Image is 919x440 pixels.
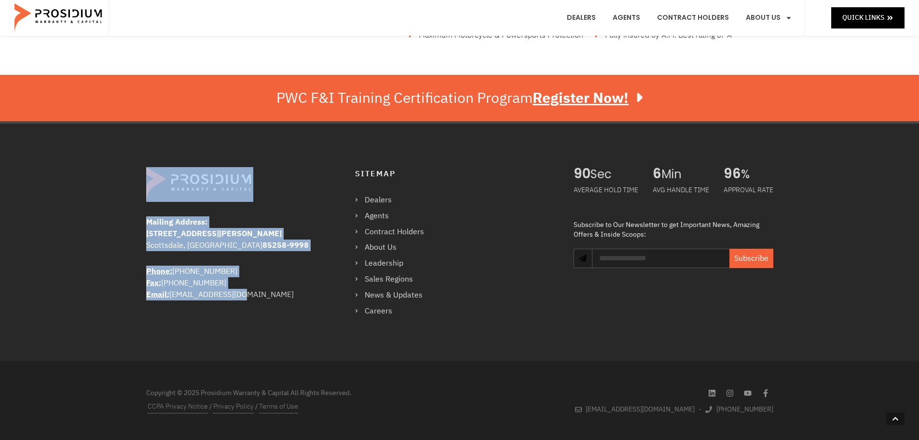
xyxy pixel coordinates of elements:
span: Min [661,167,709,182]
span: 90 [574,167,590,182]
div: Scottsdale, [GEOGRAPHIC_DATA] [146,240,316,251]
div: PWC F&I Training Certification Program [276,89,643,107]
a: [PHONE_NUMBER] [705,403,773,415]
div: AVERAGE HOLD TIME [574,182,638,199]
a: Privacy Policy [213,400,254,413]
abbr: Fax [146,277,161,289]
abbr: Phone Number [146,266,172,277]
a: Careers [355,304,434,318]
nav: Menu [355,193,434,318]
div: [PHONE_NUMBER] [PHONE_NUMBER] [EMAIL_ADDRESS][DOMAIN_NAME] [146,266,316,300]
a: Sales Regions [355,272,434,286]
h4: Sitemap [355,167,554,181]
strong: Email: [146,289,169,300]
div: / / [146,400,455,413]
form: Newsletter Form [592,249,773,278]
b: 85258-9998 [262,240,309,251]
a: News & Updates [355,288,434,302]
a: Agents [355,209,434,223]
button: Subscribe [729,249,773,268]
span: 6 [653,167,661,182]
a: Terms of Use [259,400,298,413]
a: [EMAIL_ADDRESS][DOMAIN_NAME] [575,403,695,415]
strong: Phone: [146,266,172,277]
div: Copyright © 2025 Prosidium Warranty & Capital All Rights Reserved. [146,388,455,398]
abbr: Email Address [146,289,169,300]
a: Contract Holders [355,225,434,239]
b: Mailing Address: [146,216,207,228]
span: [EMAIL_ADDRESS][DOMAIN_NAME] [583,403,695,415]
a: About Us [355,241,434,255]
span: Quick Links [842,12,884,24]
b: [STREET_ADDRESS][PERSON_NAME] [146,228,282,240]
div: APPROVAL RATE [724,182,773,199]
strong: Fax: [146,277,161,289]
a: Quick Links [831,7,905,28]
div: AVG HANDLE TIME [653,182,709,199]
a: Dealers [355,193,434,207]
span: 96 [724,167,741,182]
span: Subscribe [734,253,768,264]
a: CCPA Privacy Notice [148,400,208,413]
a: Leadership [355,256,434,270]
span: Sec [590,167,638,182]
span: % [741,167,773,182]
div: Subscribe to Our Newsletter to get Important News, Amazing Offers & Inside Scoops: [574,220,773,239]
u: Register Now! [533,87,629,109]
span: [PHONE_NUMBER] [714,403,773,415]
